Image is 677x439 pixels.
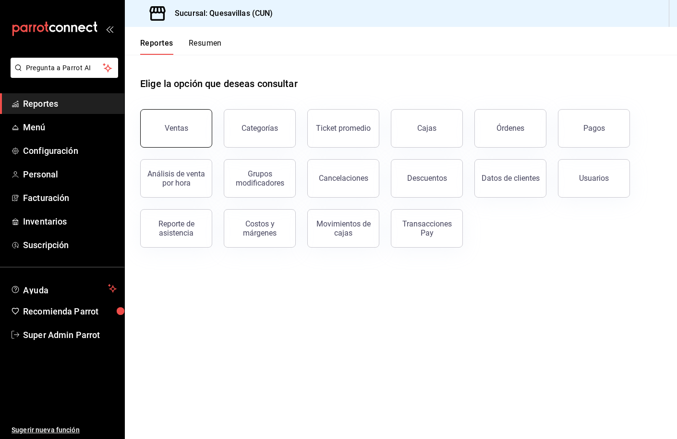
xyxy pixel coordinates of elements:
[140,209,212,248] button: Reporte de asistencia
[167,8,273,19] h3: Sucursal: Quesavillas (CUN)
[307,109,379,148] button: Ticket promedio
[11,58,118,78] button: Pregunta a Parrot AI
[307,159,379,198] button: Cancelaciones
[391,109,463,148] button: Cajas
[146,169,206,188] div: Análisis de venta por hora
[23,121,117,134] span: Menú
[23,305,117,318] span: Recomienda Parrot
[7,70,118,80] a: Pregunta a Parrot AI
[583,124,605,133] div: Pagos
[12,425,117,435] span: Sugerir nueva función
[140,76,298,91] h1: Elige la opción que deseas consultar
[140,38,222,55] div: navigation tabs
[391,209,463,248] button: Transacciones Pay
[230,169,290,188] div: Grupos modificadores
[224,209,296,248] button: Costos y márgenes
[391,159,463,198] button: Descuentos
[314,219,373,238] div: Movimientos de cajas
[23,238,117,251] span: Suscripción
[146,219,206,238] div: Reporte de asistencia
[140,38,173,55] button: Reportes
[407,174,447,183] div: Descuentos
[140,109,212,148] button: Ventas
[189,38,222,55] button: Resumen
[496,124,524,133] div: Órdenes
[23,191,117,204] span: Facturación
[474,109,546,148] button: Órdenes
[319,174,368,183] div: Cancelaciones
[106,25,113,33] button: open_drawer_menu
[482,174,540,183] div: Datos de clientes
[579,174,609,183] div: Usuarios
[558,159,630,198] button: Usuarios
[224,109,296,148] button: Categorías
[230,219,290,238] div: Costos y márgenes
[23,144,117,157] span: Configuración
[165,124,188,133] div: Ventas
[417,124,436,133] div: Cajas
[23,97,117,110] span: Reportes
[140,159,212,198] button: Análisis de venta por hora
[474,159,546,198] button: Datos de clientes
[23,283,104,294] span: Ayuda
[397,219,457,238] div: Transacciones Pay
[26,63,103,73] span: Pregunta a Parrot AI
[23,215,117,228] span: Inventarios
[316,124,371,133] div: Ticket promedio
[558,109,630,148] button: Pagos
[307,209,379,248] button: Movimientos de cajas
[23,328,117,341] span: Super Admin Parrot
[23,168,117,181] span: Personal
[224,159,296,198] button: Grupos modificadores
[242,124,278,133] div: Categorías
